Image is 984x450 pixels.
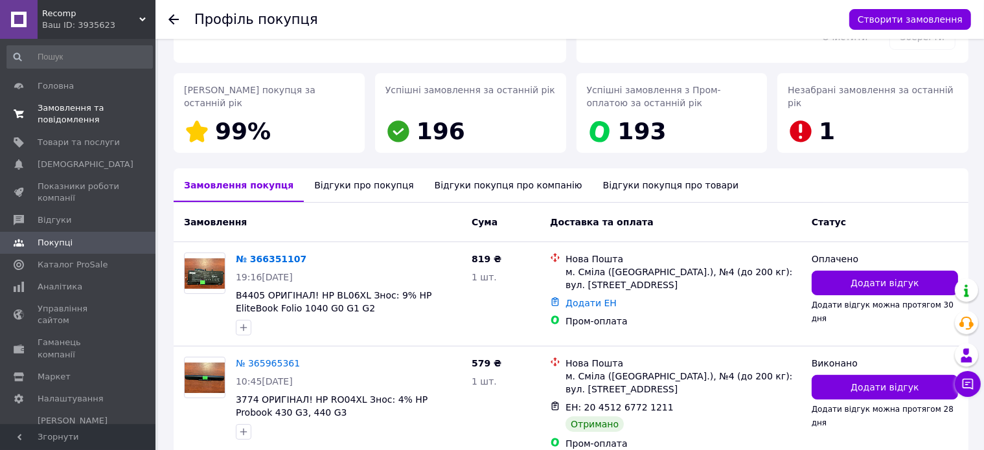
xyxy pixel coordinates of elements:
span: 196 [417,118,465,144]
a: 3774 ОРИГІНАЛ! HP RO04XL Знос: 4% HP Probook 430 G3, 440 G3 [236,394,428,418]
span: 579 ₴ [472,358,501,368]
span: Гаманець компанії [38,337,120,360]
div: Виконано [812,357,958,370]
div: м. Сміла ([GEOGRAPHIC_DATA].), №4 (до 200 кг): вул. [STREET_ADDRESS] [566,370,801,396]
span: 819 ₴ [472,254,501,264]
span: Статус [812,217,846,227]
button: Додати відгук [812,375,958,399]
div: м. Сміла ([GEOGRAPHIC_DATA].), №4 (до 200 кг): вул. [STREET_ADDRESS] [566,265,801,291]
span: [DEMOGRAPHIC_DATA] [38,159,133,170]
span: Аналітика [38,281,82,293]
span: [PERSON_NAME] покупця за останній рік [184,85,315,108]
div: Ваш ID: 3935623 [42,19,155,31]
span: Cума [472,217,498,227]
div: Повернутися назад [168,13,179,26]
div: Нова Пошта [566,253,801,265]
span: Показники роботи компанії [38,181,120,204]
div: Отримано [566,416,624,432]
span: Незабрані замовлення за останній рік [788,85,954,108]
input: Пошук [6,45,153,69]
button: Чат з покупцем [955,371,981,397]
span: Покупці [38,237,73,249]
img: Фото товару [185,258,225,289]
span: 99% [215,118,271,144]
span: Recomp [42,8,139,19]
div: Відгуки про покупця [304,168,424,202]
div: Замовлення покупця [174,168,304,202]
a: B4405 ОРИГІНАЛ! HP BL06XL Знос: 9% HP EliteBook Folio 1040 G0 G1 G2 [236,290,432,313]
div: Відгуки покупця про товари [593,168,749,202]
a: Фото товару [184,253,225,294]
span: Каталог ProSale [38,259,108,271]
span: Товари та послуги [38,137,120,148]
span: 10:45[DATE] [236,376,293,387]
span: Замовлення [184,217,247,227]
a: Додати ЕН [566,298,617,308]
span: 19:16[DATE] [236,272,293,282]
a: Фото товару [184,357,225,398]
div: Пром-оплата [566,437,801,450]
button: Створити замовлення [849,9,971,30]
span: 1 [819,118,835,144]
span: Доставка та оплата [550,217,654,227]
img: Фото товару [185,363,225,393]
a: № 365965361 [236,358,300,368]
div: Пром-оплата [566,315,801,328]
span: Головна [38,80,74,92]
span: Додати відгук [851,276,919,289]
span: ЕН: 20 4512 6772 1211 [566,402,674,412]
span: Успішні замовлення з Пром-оплатою за останній рік [587,85,721,108]
span: Додати відгук можна протягом 30 дня [812,300,954,322]
span: Додати відгук можна протягом 28 дня [812,405,954,427]
span: 193 [618,118,667,144]
span: 1 шт. [472,272,497,282]
div: Відгуки покупця про компанію [424,168,593,202]
span: Успішні замовлення за останній рік [385,85,555,95]
span: Відгуки [38,214,71,226]
span: Управління сайтом [38,303,120,326]
span: Маркет [38,371,71,383]
h1: Профіль покупця [194,12,318,27]
span: Замовлення та повідомлення [38,102,120,126]
div: Оплачено [812,253,958,265]
a: № 366351107 [236,254,306,264]
span: 1 шт. [472,376,497,387]
button: Додати відгук [812,271,958,295]
div: Нова Пошта [566,357,801,370]
span: Налаштування [38,393,104,405]
span: Додати відгук [851,381,919,394]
